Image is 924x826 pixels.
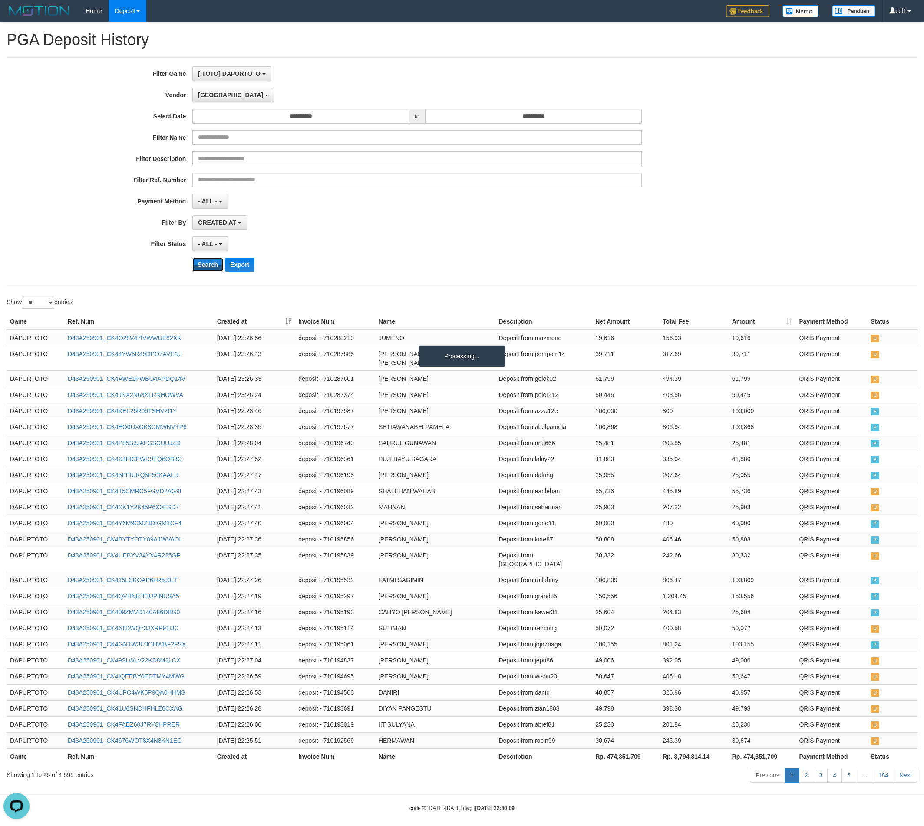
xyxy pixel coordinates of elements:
td: 50,445 [729,387,796,403]
td: deposit - 710288219 [295,330,375,346]
td: [PERSON_NAME] ASIAN [PERSON_NAME] [375,346,495,370]
div: Processing... [419,345,505,367]
td: [DATE] 22:26:06 [214,716,295,732]
a: D43A250901_CK4GNTW3U3OHWBF2FSX [68,641,186,648]
td: [PERSON_NAME] [375,515,495,531]
th: Ref. Num [64,314,214,330]
a: 1 [785,768,799,783]
a: D43A250901_CK4676WOT8X4N8KN1EC [68,737,181,744]
td: deposit - 710197987 [295,403,375,419]
td: 100,155 [729,636,796,652]
td: Deposit from sabarman [495,499,592,515]
a: D43A250901_CK4BYTYOTY89A1WVAOL [68,536,182,543]
td: 25,604 [592,604,659,620]
span: PAID [871,424,879,431]
th: Amount: activate to sort column ascending [729,314,796,330]
td: [DATE] 23:26:24 [214,387,295,403]
td: 405.18 [659,668,729,684]
a: Next [894,768,917,783]
td: QRIS Payment [795,547,867,572]
td: deposit - 710287885 [295,346,375,370]
td: 317.69 [659,346,729,370]
span: CREATED AT [198,219,236,226]
td: JUMENO [375,330,495,346]
span: [ITOTO] DAPURTOTO [198,70,261,77]
a: 184 [873,768,894,783]
td: 1,204.45 [659,588,729,604]
td: DAPURTOTO [7,467,64,483]
span: UNPAID [871,392,879,399]
th: Payment Method [795,314,867,330]
span: PAID [871,609,879,616]
td: [DATE] 23:26:56 [214,330,295,346]
td: QRIS Payment [795,467,867,483]
td: [PERSON_NAME] [375,652,495,668]
span: - ALL - [198,198,217,205]
th: Description [495,314,592,330]
td: Deposit from [GEOGRAPHIC_DATA] [495,547,592,572]
td: SUTIMAN [375,620,495,636]
td: [DATE] 22:27:04 [214,652,295,668]
td: [DATE] 22:27:41 [214,499,295,515]
td: 806.47 [659,572,729,588]
td: QRIS Payment [795,684,867,700]
td: [DATE] 22:27:43 [214,483,295,499]
span: UNPAID [871,625,879,633]
a: D43A250901_CK4QVHNBIT3UPINUSA5 [68,593,179,600]
td: QRIS Payment [795,483,867,499]
td: DAPURTOTO [7,668,64,684]
td: [DATE] 23:26:33 [214,370,295,387]
td: DAPURTOTO [7,370,64,387]
td: 800 [659,403,729,419]
td: QRIS Payment [795,370,867,387]
td: 480 [659,515,729,531]
span: UNPAID [871,376,879,383]
td: [DATE] 22:28:04 [214,435,295,451]
td: Deposit from jojo7naga [495,636,592,652]
td: 150,556 [729,588,796,604]
td: QRIS Payment [795,604,867,620]
td: 25,604 [729,604,796,620]
td: deposit - 710195856 [295,531,375,547]
td: deposit - 710196089 [295,483,375,499]
span: PAID [871,536,879,544]
td: 41,880 [592,451,659,467]
td: Deposit from abelpamela [495,419,592,435]
td: 207.22 [659,499,729,515]
td: SETIAWANABELPAMELA [375,419,495,435]
td: DANIRI [375,684,495,700]
td: [PERSON_NAME] [375,636,495,652]
td: DAPURTOTO [7,499,64,515]
td: 41,880 [729,451,796,467]
button: [ITOTO] DAPURTOTO [192,66,271,81]
td: DAPURTOTO [7,572,64,588]
td: deposit - 710195061 [295,636,375,652]
td: 801.24 [659,636,729,652]
td: DAPURTOTO [7,604,64,620]
td: SHALEHAN WAHAB [375,483,495,499]
a: D43A250901_CK4FAEZ60J7RY3HPRER [68,721,180,728]
td: [PERSON_NAME] [375,668,495,684]
td: QRIS Payment [795,419,867,435]
button: [GEOGRAPHIC_DATA] [192,88,274,102]
td: 49,798 [592,700,659,716]
button: Search [192,258,223,272]
td: deposit - 710195297 [295,588,375,604]
td: 61,799 [592,370,659,387]
td: 392.05 [659,652,729,668]
td: QRIS Payment [795,387,867,403]
td: 494.39 [659,370,729,387]
td: DAPURTOTO [7,652,64,668]
td: 60,000 [729,515,796,531]
th: Created at: activate to sort column ascending [214,314,295,330]
td: 49,006 [592,652,659,668]
span: PAID [871,641,879,649]
td: [DATE] 22:27:36 [214,531,295,547]
td: Deposit from wisnu20 [495,668,592,684]
td: deposit - 710195532 [295,572,375,588]
td: 100,000 [592,403,659,419]
th: Total Fee [659,314,729,330]
span: UNPAID [871,673,879,681]
td: 156.93 [659,330,729,346]
a: 3 [813,768,828,783]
